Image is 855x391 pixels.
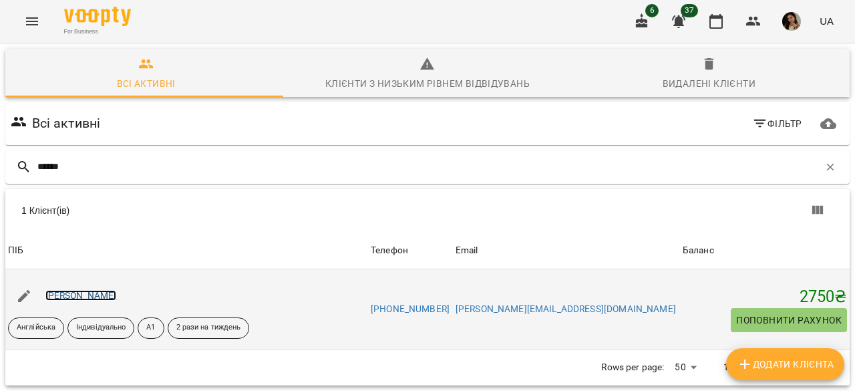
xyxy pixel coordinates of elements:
[138,317,164,339] div: А1
[782,12,801,31] img: f4b1c49836f18aad7132af634467c68b.jpg
[681,4,698,17] span: 37
[371,243,408,259] div: Sort
[683,243,714,259] div: Баланс
[726,348,844,380] button: Додати клієнта
[64,7,131,26] img: Voopty Logo
[663,76,755,92] div: Видалені клієнти
[146,322,155,334] p: А1
[325,76,530,92] div: Клієнти з низьким рівнем відвідувань
[168,317,250,339] div: 2 рази на тиждень
[117,76,176,92] div: Всі активні
[8,243,365,259] span: ПІБ
[669,358,701,377] div: 50
[67,317,134,339] div: Індивідуально
[16,5,48,37] button: Menu
[76,322,126,334] p: Індивідуально
[802,194,834,227] button: Вигляд колонок
[747,112,808,136] button: Фільтр
[17,322,55,334] p: Англійська
[8,243,23,259] div: Sort
[683,243,714,259] div: Sort
[371,243,450,259] span: Телефон
[736,312,842,328] span: Поповнити рахунок
[371,303,450,314] a: [PHONE_NUMBER]
[814,9,839,33] button: UA
[21,204,436,217] div: 1 Клієнт(ів)
[645,4,659,17] span: 6
[32,113,101,134] h6: Всі активні
[176,322,241,334] p: 2 рази на тиждень
[64,27,131,36] span: For Business
[371,243,408,259] div: Телефон
[820,14,834,28] span: UA
[601,361,664,374] p: Rows per page:
[731,308,847,332] button: Поповнити рахунок
[456,243,677,259] span: Email
[723,361,755,374] p: 1-1 of 1
[752,116,802,132] span: Фільтр
[456,303,676,314] a: [PERSON_NAME][EMAIL_ADDRESS][DOMAIN_NAME]
[8,317,64,339] div: Англійська
[5,189,850,232] div: Table Toolbar
[456,243,478,259] div: Email
[456,243,478,259] div: Sort
[45,290,117,301] a: [PERSON_NAME]
[683,243,847,259] span: Баланс
[737,356,834,372] span: Додати клієнта
[683,287,847,307] h5: 2750 ₴
[8,243,23,259] div: ПІБ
